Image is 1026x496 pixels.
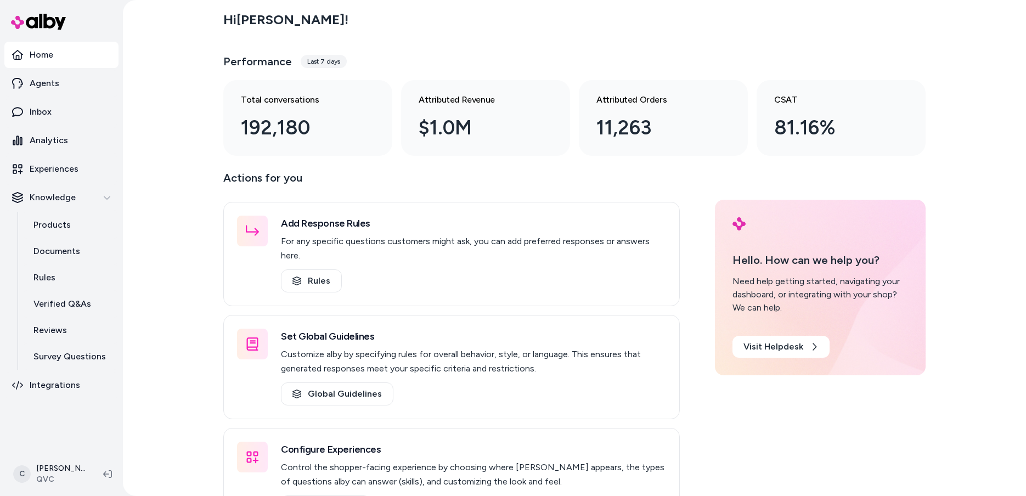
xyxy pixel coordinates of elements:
[33,297,91,311] p: Verified Q&As
[30,77,59,90] p: Agents
[281,216,666,231] h3: Add Response Rules
[401,80,570,156] a: Attributed Revenue $1.0M
[33,218,71,232] p: Products
[774,113,890,143] div: 81.16%
[223,80,392,156] a: Total conversations 192,180
[30,162,78,176] p: Experiences
[281,234,666,263] p: For any specific questions customers might ask, you can add preferred responses or answers here.
[596,93,713,106] h3: Attributed Orders
[596,113,713,143] div: 11,263
[33,350,106,363] p: Survey Questions
[223,169,680,195] p: Actions for you
[22,343,119,370] a: Survey Questions
[4,372,119,398] a: Integrations
[732,217,746,230] img: alby Logo
[301,55,347,68] div: Last 7 days
[11,14,66,30] img: alby Logo
[281,382,393,405] a: Global Guidelines
[4,184,119,211] button: Knowledge
[732,275,908,314] div: Need help getting started, navigating your dashboard, or integrating with your shop? We can help.
[22,291,119,317] a: Verified Q&As
[22,317,119,343] a: Reviews
[30,379,80,392] p: Integrations
[22,238,119,264] a: Documents
[4,70,119,97] a: Agents
[732,252,908,268] p: Hello. How can we help you?
[419,113,535,143] div: $1.0M
[774,93,890,106] h3: CSAT
[30,48,53,61] p: Home
[223,12,348,28] h2: Hi [PERSON_NAME] !
[757,80,926,156] a: CSAT 81.16%
[579,80,748,156] a: Attributed Orders 11,263
[281,269,342,292] a: Rules
[4,127,119,154] a: Analytics
[241,113,357,143] div: 192,180
[281,460,666,489] p: Control the shopper-facing experience by choosing where [PERSON_NAME] appears, the types of quest...
[30,134,68,147] p: Analytics
[22,212,119,238] a: Products
[732,336,830,358] a: Visit Helpdesk
[7,456,94,492] button: C[PERSON_NAME]QVC
[30,105,52,119] p: Inbox
[36,474,86,485] span: QVC
[33,324,67,337] p: Reviews
[4,42,119,68] a: Home
[4,99,119,125] a: Inbox
[33,271,55,284] p: Rules
[281,329,666,344] h3: Set Global Guidelines
[419,93,535,106] h3: Attributed Revenue
[36,463,86,474] p: [PERSON_NAME]
[22,264,119,291] a: Rules
[281,347,666,376] p: Customize alby by specifying rules for overall behavior, style, or language. This ensures that ge...
[13,465,31,483] span: C
[33,245,80,258] p: Documents
[241,93,357,106] h3: Total conversations
[281,442,666,457] h3: Configure Experiences
[223,54,292,69] h3: Performance
[30,191,76,204] p: Knowledge
[4,156,119,182] a: Experiences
